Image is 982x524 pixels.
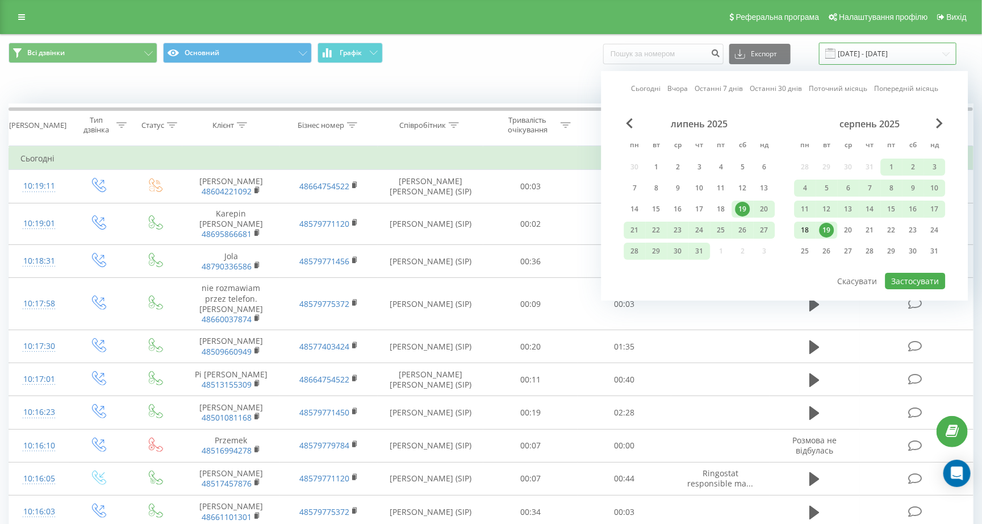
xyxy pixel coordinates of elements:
[831,273,883,289] button: Скасувати
[646,243,667,260] div: вт 29 лип 2025 р.
[841,181,856,196] div: 6
[927,181,942,196] div: 10
[378,203,483,245] td: [PERSON_NAME] (SIP)
[202,314,252,325] a: 48660037874
[859,180,881,197] div: чт 7 серп 2025 р.
[20,368,58,390] div: 10:17:01
[202,478,252,489] a: 48517457876
[798,202,813,217] div: 11
[483,203,578,245] td: 00:02
[578,278,672,330] td: 00:03
[578,170,672,203] td: 00:00
[299,407,349,418] a: 48579771450
[299,506,349,517] a: 48579775372
[689,159,711,176] div: чт 3 лип 2025 р.
[839,13,927,22] span: Налаштування профілю
[578,429,672,462] td: 00:00
[628,181,642,196] div: 7
[667,83,688,94] a: Вчора
[714,160,729,174] div: 4
[624,243,646,260] div: пн 28 лип 2025 р.
[692,244,707,259] div: 31
[884,244,899,259] div: 29
[798,244,813,259] div: 25
[689,201,711,218] div: чт 17 лип 2025 р.
[9,147,973,170] td: Сьогодні
[299,256,349,267] a: 48579771456
[689,180,711,197] div: чт 10 лип 2025 р.
[667,159,689,176] div: ср 2 лип 2025 р.
[695,83,743,94] a: Останні 7 днів
[378,462,483,495] td: [PERSON_NAME] (SIP)
[578,245,672,278] td: 00:01
[902,159,924,176] div: сб 2 серп 2025 р.
[628,223,642,238] div: 21
[624,222,646,239] div: пн 21 лип 2025 р.
[299,341,349,352] a: 48577403424
[628,244,642,259] div: 28
[299,298,349,309] a: 48579775372
[756,138,773,155] abbr: неділя
[863,244,877,259] div: 28
[820,244,834,259] div: 26
[924,201,946,218] div: нд 17 серп 2025 р.
[754,222,775,239] div: нд 27 лип 2025 р.
[816,201,838,218] div: вт 12 серп 2025 р.
[906,244,921,259] div: 30
[163,43,312,63] button: Основний
[884,223,899,238] div: 22
[736,181,750,196] div: 12
[649,181,664,196] div: 8
[906,160,921,174] div: 2
[670,138,687,155] abbr: середа
[711,222,732,239] div: пт 25 лип 2025 р.
[711,159,732,176] div: пт 4 лип 2025 р.
[874,83,938,94] a: Попередній місяць
[483,429,578,462] td: 00:07
[317,43,383,63] button: Графік
[497,115,558,135] div: Тривалість очікування
[20,435,58,457] div: 10:16:10
[816,243,838,260] div: вт 26 серп 2025 р.
[9,120,66,130] div: [PERSON_NAME]
[603,44,724,64] input: Пошук за номером
[757,181,772,196] div: 13
[182,363,280,396] td: Pi [PERSON_NAME]
[838,201,859,218] div: ср 13 серп 2025 р.
[378,170,483,203] td: [PERSON_NAME] [PERSON_NAME] (SIP)
[736,223,750,238] div: 26
[732,201,754,218] div: сб 19 лип 2025 р.
[711,180,732,197] div: пт 11 лип 2025 р.
[883,138,900,155] abbr: п’ятниця
[671,244,686,259] div: 30
[182,245,280,278] td: Jola
[713,138,730,155] abbr: п’ятниця
[820,202,834,217] div: 12
[182,462,280,495] td: [PERSON_NAME]
[212,120,234,130] div: Клієнт
[792,435,837,456] span: Розмова не відбулась
[624,118,775,130] div: липень 2025
[884,202,899,217] div: 15
[299,473,349,484] a: 48579771120
[714,181,729,196] div: 11
[340,49,362,57] span: Графік
[881,159,902,176] div: пт 1 серп 2025 р.
[691,138,708,155] abbr: четвер
[20,501,58,523] div: 10:16:03
[863,181,877,196] div: 7
[754,180,775,197] div: нд 13 лип 2025 р.
[671,202,686,217] div: 16
[798,181,813,196] div: 4
[905,138,922,155] abbr: субота
[483,330,578,363] td: 00:20
[840,138,857,155] abbr: середа
[20,468,58,490] div: 10:16:05
[692,160,707,174] div: 3
[881,243,902,260] div: пт 29 серп 2025 р.
[378,330,483,363] td: [PERSON_NAME] (SIP)
[926,138,943,155] abbr: неділя
[378,245,483,278] td: [PERSON_NAME] (SIP)
[182,429,280,462] td: Przemek
[646,180,667,197] div: вт 8 лип 2025 р.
